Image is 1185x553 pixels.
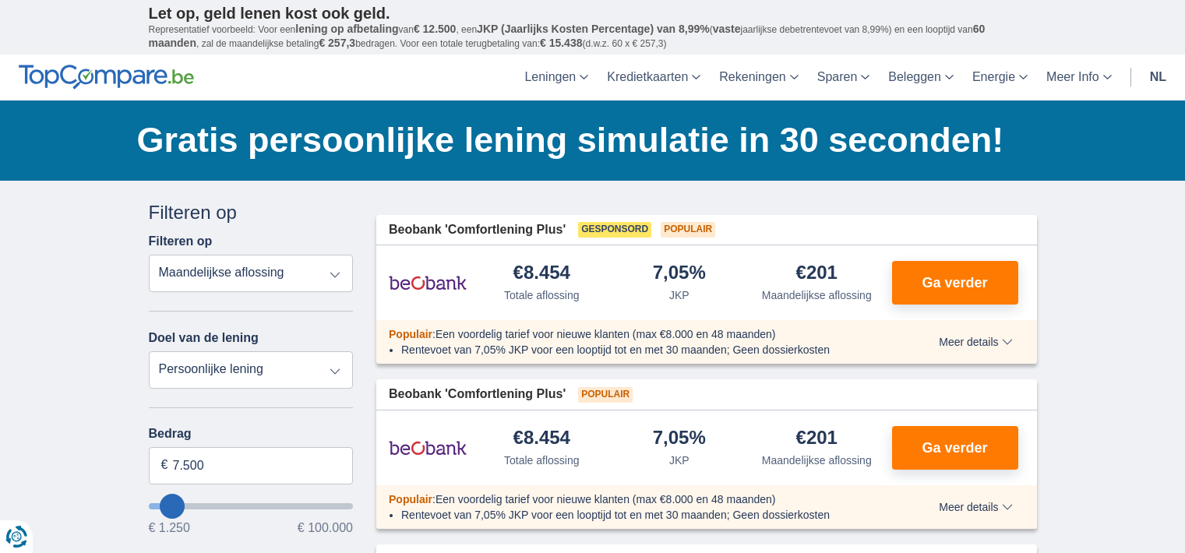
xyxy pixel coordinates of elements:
span: Ga verder [922,441,987,455]
span: € 1.250 [149,522,190,534]
a: Energie [963,55,1037,100]
a: Beleggen [879,55,963,100]
button: Ga verder [892,426,1018,470]
a: Rekeningen [710,55,807,100]
img: product.pl.alt Beobank [389,263,467,302]
a: Meer Info [1037,55,1121,100]
div: €201 [796,263,838,284]
div: Maandelijkse aflossing [762,453,872,468]
input: wantToBorrow [149,503,354,509]
span: Beobank 'Comfortlening Plus' [389,386,566,403]
span: lening op afbetaling [295,23,398,35]
p: Let op, geld lenen kost ook geld. [149,4,1037,23]
div: JKP [669,453,689,468]
span: JKP (Jaarlijks Kosten Percentage) van 8,99% [477,23,710,35]
li: Rentevoet van 7,05% JKP voor een looptijd tot en met 30 maanden; Geen dossierkosten [401,507,882,523]
h1: Gratis persoonlijke lening simulatie in 30 seconden! [137,116,1037,164]
span: € 15.438 [540,37,583,49]
span: vaste [713,23,741,35]
label: Filteren op [149,234,213,248]
li: Rentevoet van 7,05% JKP voor een looptijd tot en met 30 maanden; Geen dossierkosten [401,342,882,358]
span: € [161,456,168,474]
button: Meer details [927,336,1024,348]
div: : [376,491,894,507]
span: € 257,3 [319,37,355,49]
a: Leningen [515,55,598,100]
div: €201 [796,428,838,449]
label: Bedrag [149,427,354,441]
div: €8.454 [513,263,570,284]
p: Representatief voorbeeld: Voor een van , een ( jaarlijkse debetrentevoet van 8,99%) en een loopti... [149,23,1037,51]
div: Totale aflossing [504,287,580,303]
button: Meer details [927,501,1024,513]
span: Populair [578,387,633,403]
div: JKP [669,287,689,303]
span: Populair [389,328,432,340]
a: nl [1141,55,1176,100]
a: Sparen [808,55,880,100]
div: 7,05% [653,428,706,449]
label: Doel van de lening [149,331,259,345]
span: Populair [661,222,715,238]
span: € 12.500 [414,23,457,35]
span: Meer details [939,336,1012,347]
span: Ga verder [922,276,987,290]
span: € 100.000 [298,522,353,534]
button: Ga verder [892,261,1018,305]
img: product.pl.alt Beobank [389,428,467,467]
span: Gesponsord [578,222,651,238]
div: Maandelijkse aflossing [762,287,872,303]
span: Een voordelig tarief voor nieuwe klanten (max €8.000 en 48 maanden) [436,328,776,340]
span: Populair [389,493,432,505]
div: 7,05% [653,263,706,284]
div: €8.454 [513,428,570,449]
div: Totale aflossing [504,453,580,468]
div: : [376,326,894,342]
span: Beobank 'Comfortlening Plus' [389,221,566,239]
span: Een voordelig tarief voor nieuwe klanten (max €8.000 en 48 maanden) [436,493,776,505]
span: Meer details [939,502,1012,512]
div: Filteren op [149,199,354,226]
span: 60 maanden [149,23,986,49]
img: TopCompare [19,65,194,90]
a: Kredietkaarten [598,55,710,100]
